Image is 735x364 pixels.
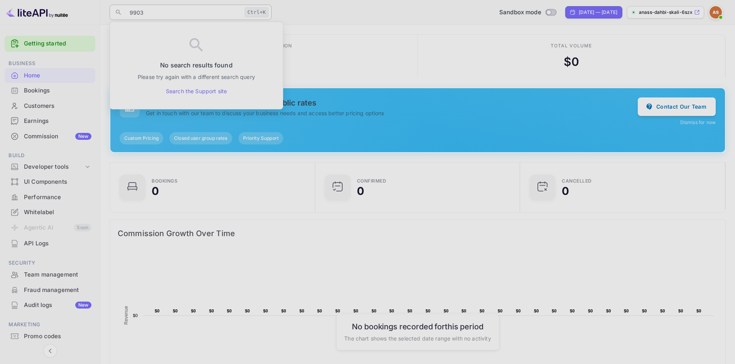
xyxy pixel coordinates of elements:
[639,9,693,16] p: anass-dahbi-skali-6szx...
[389,309,394,313] text: $0
[75,133,91,140] div: New
[152,179,177,183] div: Bookings
[480,309,485,313] text: $0
[426,309,431,313] text: $0
[238,135,283,142] span: Priority Support
[5,68,95,82] a: Home
[5,283,95,298] div: Fraud management
[444,309,449,313] text: $0
[24,208,91,217] div: Whitelabel
[245,309,250,313] text: $0
[125,5,242,20] input: Search (e.g. bookings, documentation)
[5,114,95,128] a: Earnings
[5,205,95,220] div: Whitelabel
[152,186,159,196] div: 0
[5,151,95,160] span: Build
[227,309,232,313] text: $0
[24,286,91,295] div: Fraud management
[245,7,269,17] div: Ctrl+K
[24,86,91,95] div: Bookings
[191,309,196,313] text: $0
[24,332,91,341] div: Promo codes
[551,42,592,49] div: Total volume
[344,322,491,331] h6: No bookings recorded for this period
[678,309,683,313] text: $0
[5,190,95,204] a: Performance
[24,178,91,186] div: UI Components
[24,71,91,80] div: Home
[75,302,91,309] div: New
[562,186,569,196] div: 0
[123,306,129,325] text: Revenue
[496,8,559,17] div: Switch to Production mode
[5,129,95,143] a: CommissionNew
[146,98,638,107] h5: You currently only have access to public rates
[344,334,491,342] p: The chart shows the selected date range with no activity
[24,163,84,171] div: Developer tools
[24,270,91,279] div: Team management
[5,99,95,114] div: Customers
[5,36,95,52] div: Getting started
[461,309,466,313] text: $0
[498,309,503,313] text: $0
[564,53,579,70] div: $ 0
[43,344,57,358] button: Collapse navigation
[642,309,647,313] text: $0
[357,179,387,183] div: Confirmed
[5,174,95,189] a: UI Components
[5,236,95,250] a: API Logs
[5,329,95,343] a: Promo codes
[335,309,340,313] text: $0
[660,309,665,313] text: $0
[118,227,718,240] span: Commission Growth Over Time
[624,309,629,313] text: $0
[570,309,575,313] text: $0
[5,59,95,68] span: Business
[353,309,358,313] text: $0
[5,259,95,267] span: Security
[24,301,91,310] div: Audit logs
[209,309,214,313] text: $0
[5,174,95,190] div: UI Components
[155,309,160,313] text: $0
[166,87,227,95] a: Search the Support site
[680,119,716,126] button: Dismiss for now
[24,102,91,111] div: Customers
[5,320,95,329] span: Marketing
[499,8,541,17] span: Sandbox mode
[710,6,722,18] img: Anass Dahbi Skali
[138,73,255,81] p: Please try again with a different search query
[5,267,95,282] a: Team management
[407,309,412,313] text: $0
[5,298,95,312] a: Audit logsNew
[120,135,163,142] span: Custom Pricing
[5,114,95,129] div: Earnings
[24,132,91,141] div: Commission
[5,190,95,205] div: Performance
[169,135,232,142] span: Closed user group rates
[5,99,95,113] a: Customers
[24,39,91,48] a: Getting started
[357,186,364,196] div: 0
[579,9,617,16] div: [DATE] — [DATE]
[146,109,638,117] p: Get in touch with our team to discuss your business needs and access better pricing options
[24,117,91,126] div: Earnings
[173,309,178,313] text: $0
[516,309,521,313] text: $0
[606,309,611,313] text: $0
[534,309,539,313] text: $0
[6,6,68,18] img: LiteAPI logo
[160,60,232,70] p: No search results found
[133,313,138,318] text: $0
[24,193,91,202] div: Performance
[562,179,592,183] div: CANCELLED
[5,83,95,97] a: Bookings
[5,129,95,144] div: CommissionNew
[281,309,286,313] text: $0
[372,309,377,313] text: $0
[5,298,95,313] div: Audit logsNew
[299,309,304,313] text: $0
